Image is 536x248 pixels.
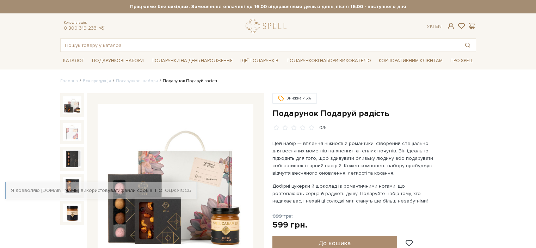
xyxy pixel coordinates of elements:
[448,55,476,66] a: Про Spell
[272,182,438,205] p: Добірні цукерки й шоколад із романтичними нотами, що розтоплюють серце й радують душу. Подаруйте ...
[89,55,147,66] a: Подарункові набори
[63,96,81,114] img: Подарунок Подаруй радість
[376,55,445,67] a: Корпоративним клієнтам
[155,187,191,194] a: Погоджуюсь
[149,55,235,66] a: Подарунки на День народження
[272,213,293,219] span: 699 грн.
[6,187,197,194] div: Я дозволяю [DOMAIN_NAME] використовувати
[435,23,442,29] a: En
[121,187,153,193] a: файли cookie
[60,55,87,66] a: Каталог
[319,239,351,247] span: До кошика
[63,150,81,168] img: Подарунок Подаруй радість
[246,19,290,33] a: logo
[64,25,97,31] a: 0 800 319 233
[158,78,218,84] li: Подарунок Подаруй радість
[64,20,105,25] span: Консультація:
[63,204,81,222] img: Подарунок Подаруй радість
[433,23,434,29] span: |
[83,78,111,84] a: Вся продукція
[427,23,442,30] div: Ук
[60,4,476,10] strong: Працюємо без вихідних. Замовлення оплачені до 16:00 відправляємо день в день, після 16:00 - насту...
[116,78,158,84] a: Подарункові набори
[272,108,476,119] h1: Подарунок Подаруй радість
[63,123,81,141] img: Подарунок Подаруй радість
[61,39,460,52] input: Пошук товару у каталозі
[284,55,374,67] a: Подарункові набори вихователю
[238,55,281,66] a: Ідеї подарунків
[460,39,476,52] button: Пошук товару у каталозі
[319,125,327,131] div: 0/5
[272,140,438,177] p: Цей набір — втілення ніжності й романтики, створений спеціально для весняних моментів натхнення т...
[63,177,81,195] img: Подарунок Подаруй радість
[98,25,105,31] a: telegram
[272,93,317,104] div: Знижка -15%
[60,78,78,84] a: Головна
[272,219,307,230] div: 599 грн.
